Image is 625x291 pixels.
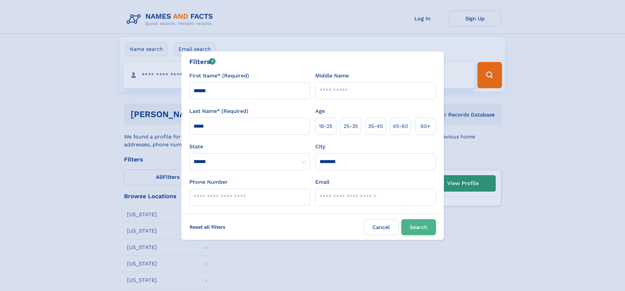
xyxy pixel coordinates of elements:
[393,122,408,130] span: 45‑60
[315,107,325,115] label: Age
[189,72,249,80] label: First Name* (Required)
[189,143,310,151] label: State
[368,122,383,130] span: 35‑45
[189,178,228,186] label: Phone Number
[315,143,325,151] label: City
[421,122,430,130] span: 60+
[364,219,399,235] label: Cancel
[189,107,248,115] label: Last Name* (Required)
[185,219,230,235] label: Reset all filters
[319,122,332,130] span: 18‑25
[315,72,349,80] label: Middle Name
[344,122,358,130] span: 25‑35
[315,178,329,186] label: Email
[189,57,216,67] div: Filters
[401,219,436,235] button: Search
